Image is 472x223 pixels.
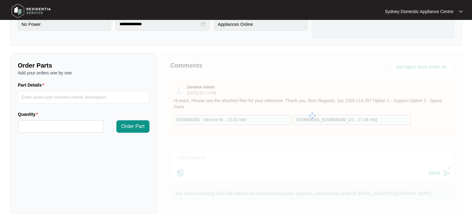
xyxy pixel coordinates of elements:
input: Product Fault or Query [18,18,111,31]
img: dropdown arrow [459,10,463,13]
p: Add your orders one by one [18,70,149,76]
label: Part Details [18,82,47,88]
p: Order Parts [18,61,149,70]
p: Sydney Domestic Appliance Centre [385,8,453,15]
input: Date Purchased [119,21,199,27]
button: Order Part [116,120,150,133]
input: Quantity [18,121,104,132]
span: Order Part [121,123,145,130]
label: Quantity [18,111,40,117]
img: residentia service logo [9,2,53,20]
input: Purchased From [214,18,307,31]
input: Part Details [18,91,149,103]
